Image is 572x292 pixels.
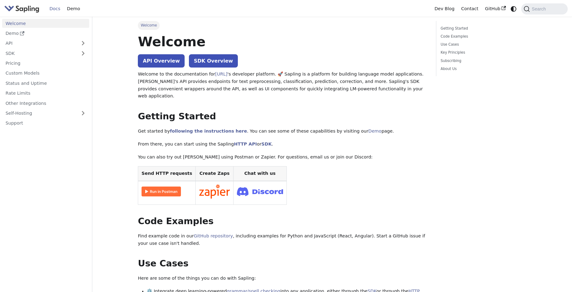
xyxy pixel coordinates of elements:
a: Demo [368,129,382,134]
a: Demo [2,29,89,38]
p: From there, you can start using the Sapling or . [138,141,427,148]
button: Switch between dark and light mode (currently system mode) [509,4,518,13]
a: GitHub [482,4,509,14]
a: Welcome [2,19,89,28]
nav: Breadcrumbs [138,21,427,30]
p: Welcome to the documentation for 's developer platform. 🚀 Sapling is a platform for building lang... [138,71,427,100]
a: GitHub repository [194,233,233,238]
a: Demo [64,4,83,14]
img: Connect in Zapier [199,184,230,199]
a: Use Cases [441,42,524,47]
a: SDK [262,142,272,146]
button: Search (Command+K) [521,3,567,14]
a: Key Principles [441,50,524,56]
h2: Getting Started [138,111,427,122]
a: Docs [46,4,64,14]
a: following the instructions here [170,129,247,134]
h2: Code Examples [138,216,427,227]
a: SDK [2,49,77,58]
a: Support [2,119,89,128]
button: Expand sidebar category 'API' [77,39,89,48]
img: Run in Postman [142,187,181,196]
img: Join Discord [237,185,283,198]
a: About Us [441,66,524,72]
p: Get started by . You can see some of these capabilities by visiting our page. [138,128,427,135]
a: API Overview [138,54,185,68]
h2: Use Cases [138,258,427,269]
p: Find example code in our , including examples for Python and JavaScript (React, Angular). Start a... [138,232,427,247]
a: Getting Started [441,26,524,31]
a: Subscribing [441,58,524,64]
th: Create Zaps [196,167,234,181]
p: Here are some of the things you can do with Sapling: [138,275,427,282]
a: Status and Uptime [2,79,89,88]
a: Other Integrations [2,99,89,108]
a: SDK Overview [189,54,238,68]
a: Sapling.aiSapling.ai [4,4,42,13]
button: Expand sidebar category 'SDK' [77,49,89,58]
a: Dev Blog [431,4,458,14]
th: Chat with us [233,167,286,181]
span: Welcome [138,21,160,30]
a: HTTP API [234,142,257,146]
p: You can also try out [PERSON_NAME] using Postman or Zapier. For questions, email us or join our D... [138,154,427,161]
th: Send HTTP requests [138,167,196,181]
a: Contact [458,4,482,14]
a: Custom Models [2,69,89,78]
img: Sapling.ai [4,4,39,13]
a: API [2,39,77,48]
h1: Welcome [138,33,427,50]
a: Pricing [2,59,89,68]
span: Search [530,6,550,11]
a: Code Examples [441,34,524,39]
a: Rate Limits [2,89,89,98]
a: Self-Hosting [2,109,89,118]
a: [URL] [215,72,227,76]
